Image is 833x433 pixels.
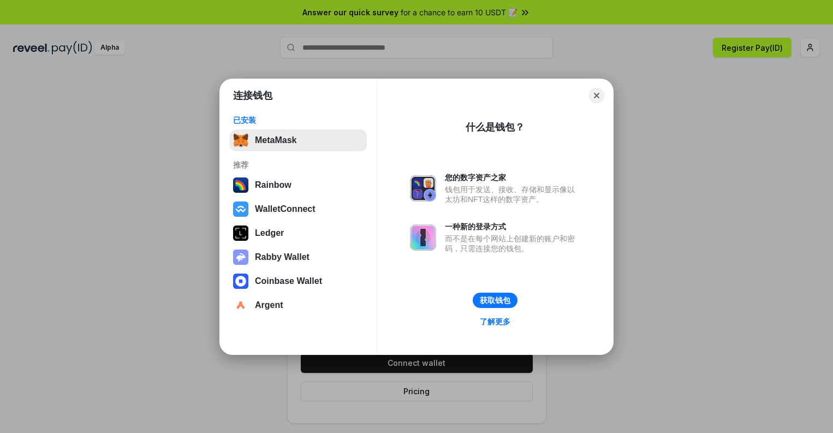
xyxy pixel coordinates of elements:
a: 了解更多 [473,315,517,329]
div: Ledger [255,228,284,238]
img: svg+xml,%3Csvg%20width%3D%2228%22%20height%3D%2228%22%20viewBox%3D%220%200%2028%2028%22%20fill%3D... [233,201,248,217]
div: WalletConnect [255,204,316,214]
div: Rabby Wallet [255,252,310,262]
img: svg+xml,%3Csvg%20xmlns%3D%22http%3A%2F%2Fwww.w3.org%2F2000%2Fsvg%22%20fill%3D%22none%22%20viewBox... [410,224,436,251]
div: Rainbow [255,180,291,190]
button: MetaMask [230,129,367,151]
button: Close [589,88,604,103]
button: Rabby Wallet [230,246,367,268]
button: WalletConnect [230,198,367,220]
div: Argent [255,300,283,310]
div: Coinbase Wallet [255,276,322,286]
img: svg+xml,%3Csvg%20width%3D%2228%22%20height%3D%2228%22%20viewBox%3D%220%200%2028%2028%22%20fill%3D... [233,298,248,313]
img: svg+xml,%3Csvg%20xmlns%3D%22http%3A%2F%2Fwww.w3.org%2F2000%2Fsvg%22%20fill%3D%22none%22%20viewBox... [233,250,248,265]
img: svg+xml,%3Csvg%20width%3D%2228%22%20height%3D%2228%22%20viewBox%3D%220%200%2028%2028%22%20fill%3D... [233,274,248,289]
div: 推荐 [233,160,364,170]
img: svg+xml,%3Csvg%20width%3D%22120%22%20height%3D%22120%22%20viewBox%3D%220%200%20120%20120%22%20fil... [233,177,248,193]
img: svg+xml,%3Csvg%20xmlns%3D%22http%3A%2F%2Fwww.w3.org%2F2000%2Fsvg%22%20fill%3D%22none%22%20viewBox... [410,175,436,201]
div: 一种新的登录方式 [445,222,580,232]
div: 已安装 [233,115,364,125]
div: 了解更多 [480,317,510,327]
h1: 连接钱包 [233,89,272,102]
div: 钱包用于发送、接收、存储和显示像以太坊和NFT这样的数字资产。 [445,185,580,204]
button: 获取钱包 [473,293,517,308]
img: svg+xml,%3Csvg%20xmlns%3D%22http%3A%2F%2Fwww.w3.org%2F2000%2Fsvg%22%20width%3D%2228%22%20height%3... [233,226,248,241]
div: 而不是在每个网站上创建新的账户和密码，只需连接您的钱包。 [445,234,580,253]
div: 什么是钱包？ [466,121,525,134]
div: 您的数字资产之家 [445,173,580,182]
button: Rainbow [230,174,367,196]
div: MetaMask [255,135,296,145]
img: svg+xml,%3Csvg%20fill%3D%22none%22%20height%3D%2233%22%20viewBox%3D%220%200%2035%2033%22%20width%... [233,133,248,148]
button: Coinbase Wallet [230,270,367,292]
button: Ledger [230,222,367,244]
div: 获取钱包 [480,295,510,305]
button: Argent [230,294,367,316]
